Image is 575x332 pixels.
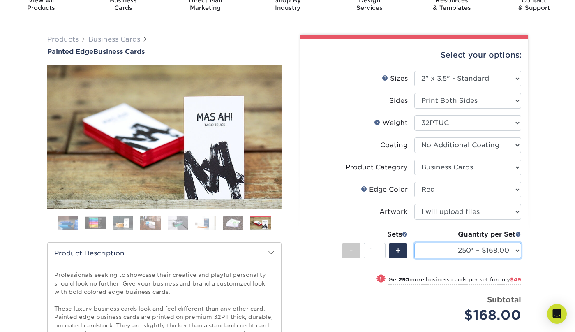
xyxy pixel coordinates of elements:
[250,216,271,231] img: Business Cards 08
[420,305,521,325] div: $168.00
[85,216,106,229] img: Business Cards 02
[48,243,281,264] h2: Product Description
[487,295,521,304] strong: Subtotal
[342,230,408,239] div: Sets
[346,163,408,172] div: Product Category
[389,96,408,106] div: Sides
[58,213,78,233] img: Business Cards 01
[380,140,408,150] div: Coating
[47,48,282,56] a: Painted EdgeBusiness Cards
[414,230,521,239] div: Quantity per Set
[168,216,188,230] img: Business Cards 05
[399,276,409,283] strong: 250
[361,185,408,195] div: Edge Color
[2,307,70,329] iframe: Google Customer Reviews
[47,48,282,56] h1: Business Cards
[382,74,408,84] div: Sizes
[380,275,382,283] span: !
[349,244,353,257] span: -
[223,216,243,230] img: Business Cards 07
[113,216,133,230] img: Business Cards 03
[388,276,521,285] small: Get more business cards per set for
[374,118,408,128] div: Weight
[510,276,521,283] span: $49
[140,216,161,230] img: Business Cards 04
[547,304,567,324] div: Open Intercom Messenger
[379,207,408,217] div: Artwork
[307,39,522,71] div: Select your options:
[47,35,79,43] a: Products
[88,35,140,43] a: Business Cards
[395,244,401,257] span: +
[47,48,93,56] span: Painted Edge
[47,56,282,218] img: Painted Edge 08
[195,216,216,230] img: Business Cards 06
[498,276,521,283] span: only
